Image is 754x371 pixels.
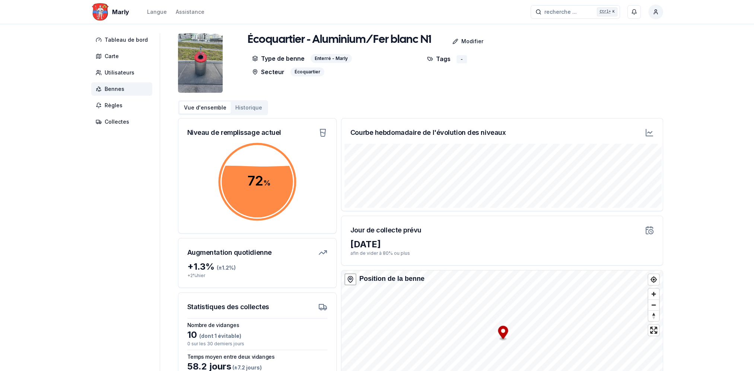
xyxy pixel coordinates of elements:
div: [DATE] [350,238,654,250]
button: recherche ...Ctrl+K [531,5,620,19]
p: Tags [427,54,451,63]
span: (± 1.2 %) [217,264,236,271]
img: bin Image [178,33,223,93]
a: Assistance [176,7,204,16]
p: Type de benne [252,54,305,63]
h3: Courbe hebdomadaire de l'évolution des niveaux [350,127,506,138]
button: Langue [147,7,167,16]
span: Règles [105,102,123,109]
a: Carte [91,50,155,63]
a: Règles [91,99,155,112]
button: Zoom in [648,289,659,299]
div: Langue [147,8,167,16]
div: + 1.3 % [187,261,327,273]
h3: Jour de collecte prévu [350,225,421,235]
h3: Statistiques des collectes [187,302,269,312]
h3: Augmentation quotidienne [187,247,272,258]
button: Historique [231,102,267,114]
p: 0 sur les 30 derniers jours [187,341,327,347]
button: Find my location [648,274,659,285]
div: Map marker [498,326,508,341]
a: Tableau de bord [91,33,155,47]
h3: Niveau de remplissage actuel [187,127,281,138]
p: Modifier [461,38,483,45]
span: Zoom out [648,300,659,310]
button: Vue d'ensemble [179,102,231,114]
h1: Écoquartier - Aluminium/Fer blanc N1 [248,33,432,47]
span: Carte [105,53,119,60]
button: Enter fullscreen [648,325,659,336]
div: Écoquartier [290,67,324,76]
span: (dont 1 évitable) [197,333,241,339]
p: + 2 % hier [187,273,327,279]
div: Enterré - Marly [311,54,352,63]
div: 10 [187,329,327,341]
p: afin de vider à 80% ou plus [350,250,654,256]
span: Utilisateurs [105,69,134,76]
div: - [456,55,467,63]
button: Zoom out [648,299,659,310]
h3: Nombre de vidanges [187,321,327,329]
p: Secteur [252,67,284,76]
button: Reset bearing to north [648,310,659,321]
img: Marly Logo [91,3,109,21]
span: (± 7.2 jours ) [231,364,262,371]
span: Collectes [105,118,129,126]
a: Collectes [91,115,155,129]
h3: Temps moyen entre deux vidanges [187,353,327,361]
span: Bennes [105,85,124,93]
a: Bennes [91,82,155,96]
a: Marly [91,7,132,16]
span: Tableau de bord [105,36,148,44]
a: Modifier [432,34,489,49]
span: recherche ... [544,8,577,16]
a: Utilisateurs [91,66,155,79]
span: Marly [112,7,129,16]
div: Position de la benne [359,273,424,284]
